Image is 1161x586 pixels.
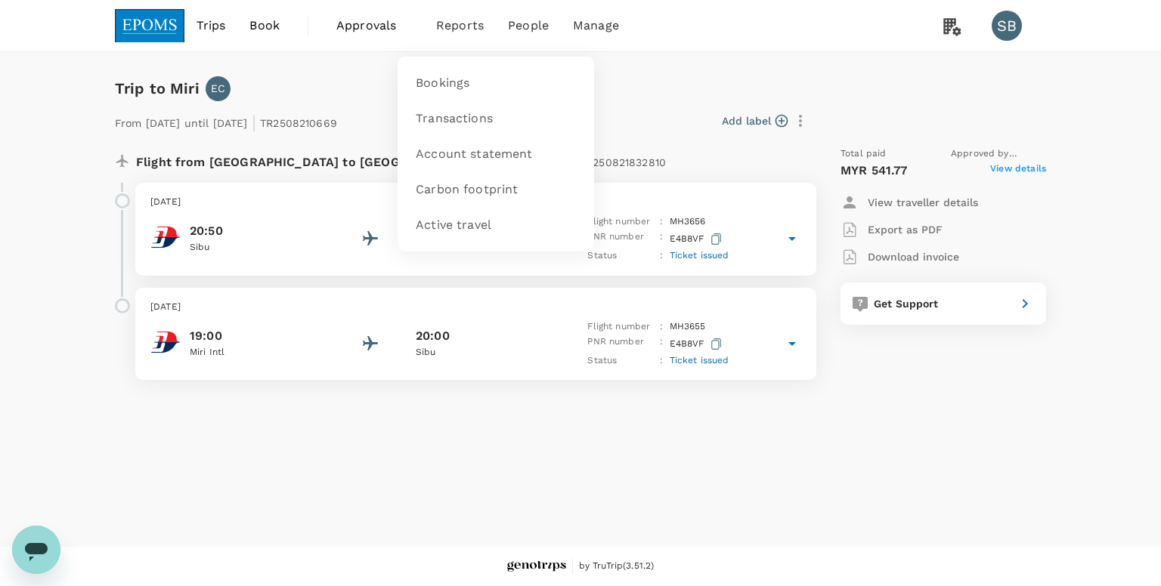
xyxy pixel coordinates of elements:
[407,172,585,208] a: Carbon footprint
[416,327,450,345] p: 20:00
[670,355,729,365] span: Ticket issued
[416,146,533,163] span: Account statement
[407,101,585,137] a: Transactions
[579,559,655,574] span: by TruTrip ( 3.51.2 )
[197,17,226,35] span: Trips
[587,335,654,353] p: PNR number
[190,327,326,345] p: 19:00
[841,243,959,270] button: Download invoice
[670,214,706,230] p: MH 3656
[115,9,184,42] img: EPOMS SDN BHD
[587,319,654,335] p: Flight number
[868,222,943,237] p: Export as PDF
[670,250,729,261] span: Ticket issued
[12,526,60,574] iframe: Button to launch messaging window
[573,156,666,168] span: A20250821832810
[841,189,978,216] button: View traveller details
[868,249,959,264] p: Download invoice
[660,335,663,353] p: :
[407,137,585,172] a: Account statement
[249,17,280,35] span: Book
[211,81,225,96] p: EC
[190,222,326,240] p: 20:50
[190,345,326,360] p: Miri Intl
[660,353,663,369] p: :
[416,345,552,360] p: Sibu
[670,319,706,335] p: MH 3655
[587,230,654,248] p: PNR number
[150,195,801,210] p: [DATE]
[722,113,788,128] button: Add label
[407,208,585,243] a: Active travel
[416,217,491,234] span: Active travel
[660,214,663,230] p: :
[841,216,943,243] button: Export as PDF
[190,240,326,255] p: Sibu
[660,230,663,248] p: :
[874,298,939,310] span: Get Support
[951,146,1046,162] span: Approved by
[252,112,256,133] span: |
[150,327,181,357] img: Malaysia Airlines
[150,300,801,315] p: [DATE]
[136,146,666,174] p: Flight from [GEOGRAPHIC_DATA] to [GEOGRAPHIC_DATA] (roundtrip)
[416,110,493,128] span: Transactions
[115,107,337,134] p: From [DATE] until [DATE] TR2508210669
[507,561,566,572] img: Genotrips - EPOMS
[150,222,181,252] img: Malaysia Airlines
[660,319,663,335] p: :
[670,230,725,248] p: E4B8VF
[416,181,518,199] span: Carbon footprint
[841,162,908,180] p: MYR 541.77
[992,11,1022,41] div: SB
[841,146,887,162] span: Total paid
[508,17,549,35] span: People
[660,248,663,264] p: :
[868,195,978,210] p: View traveller details
[587,214,654,230] p: Flight number
[416,75,469,92] span: Bookings
[587,248,654,264] p: Status
[436,17,484,35] span: Reports
[115,76,200,100] h6: Trip to Miri
[587,353,654,369] p: Status
[573,17,619,35] span: Manage
[670,335,725,353] p: E4B8VF
[990,162,1046,180] span: View details
[336,17,412,35] span: Approvals
[407,66,585,101] a: Bookings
